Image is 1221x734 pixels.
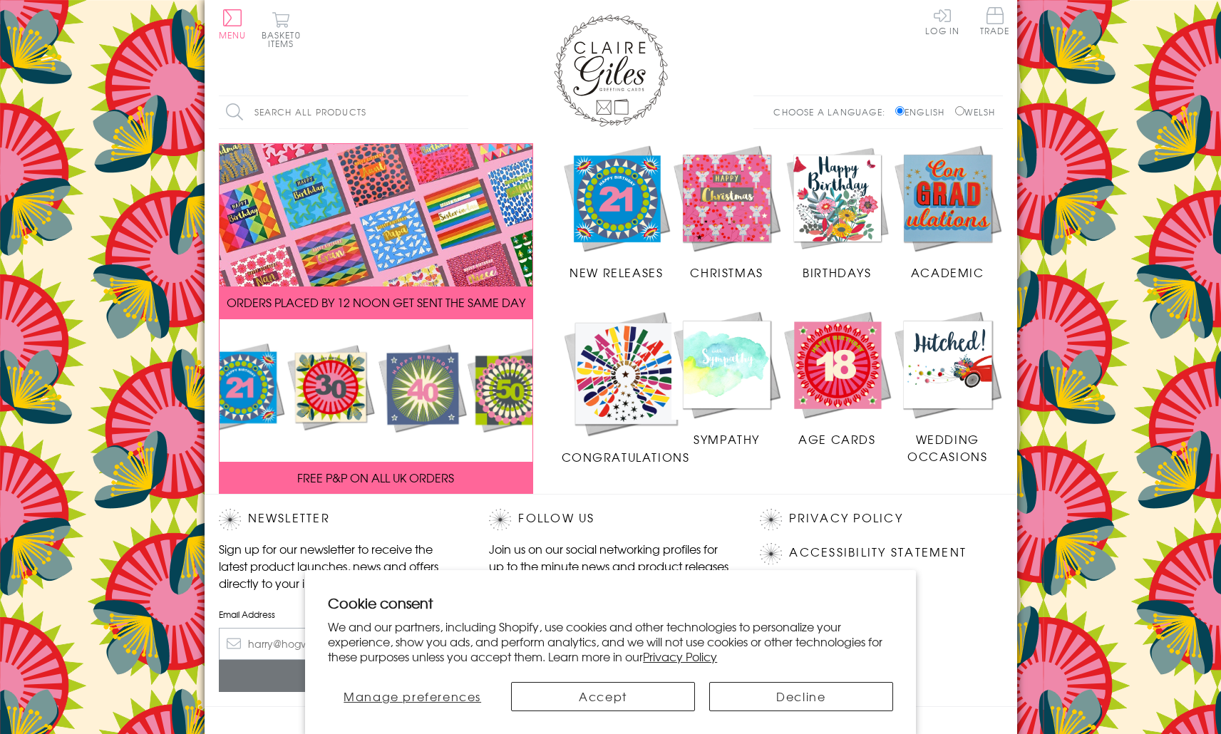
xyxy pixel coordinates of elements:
span: New Releases [570,264,663,281]
p: Choose a language: [773,105,892,118]
span: Manage preferences [344,688,481,705]
p: Sign up for our newsletter to receive the latest product launches, news and offers directly to yo... [219,540,461,591]
h2: Cookie consent [328,593,893,613]
label: Email Address [219,608,461,621]
button: Decline [709,682,893,711]
label: English [895,105,952,118]
p: We and our partners, including Shopify, use cookies and other technologies to personalize your ex... [328,619,893,663]
span: Menu [219,29,247,41]
span: Birthdays [803,264,871,281]
span: Age Cards [798,430,875,448]
h2: Newsletter [219,509,461,530]
input: Welsh [955,106,964,115]
a: Wedding Occasions [892,309,1003,465]
span: FREE P&P ON ALL UK ORDERS [297,469,454,486]
a: Accessibility Statement [789,543,967,562]
a: New Releases [562,143,672,281]
button: Basket0 items [262,11,301,48]
input: Subscribe [219,660,461,692]
a: Congratulations [562,309,690,465]
input: English [895,106,905,115]
span: Trade [980,7,1010,35]
button: Accept [511,682,695,711]
input: harry@hogwarts.edu [219,628,461,660]
a: Academic [892,143,1003,281]
label: Welsh [955,105,996,118]
h2: Follow Us [489,509,731,530]
img: Claire Giles Greetings Cards [554,14,668,127]
span: Academic [911,264,984,281]
a: Log In [925,7,959,35]
a: Trade [980,7,1010,38]
span: Wedding Occasions [907,430,987,465]
a: Age Cards [782,309,892,448]
a: Privacy Policy [643,648,717,665]
span: Sympathy [694,430,760,448]
span: ORDERS PLACED BY 12 NOON GET SENT THE SAME DAY [227,294,525,311]
a: Sympathy [671,309,782,448]
p: Join us on our social networking profiles for up to the minute news and product releases the mome... [489,540,731,591]
a: Birthdays [782,143,892,281]
button: Manage preferences [328,682,497,711]
a: Christmas [671,143,782,281]
span: Congratulations [562,448,690,465]
button: Menu [219,9,247,39]
input: Search [454,96,468,128]
span: Christmas [690,264,763,281]
span: 0 items [268,29,301,50]
a: Privacy Policy [789,509,902,528]
input: Search all products [219,96,468,128]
